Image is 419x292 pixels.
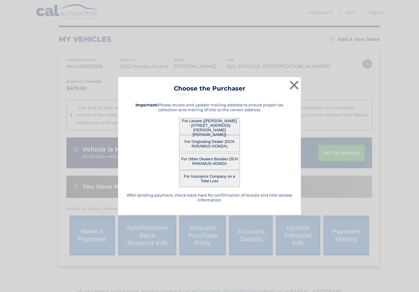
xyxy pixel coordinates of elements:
strong: Important: [136,102,158,107]
button: For Other Dealers Besides DCH PARAMUS HONDA [179,153,240,170]
h5: After sending payment, check back here for confirmation of receipt and title release information. [126,193,293,202]
button: × [288,79,300,91]
button: For Originating Dealer (DCH PARAMUS HONDA) [179,135,240,152]
button: For Lessee ([PERSON_NAME] - [STREET_ADDRESS][PERSON_NAME][PERSON_NAME]) [179,118,240,135]
h5: Please review and update mailing address to ensure proper tax collection and mailing of title to ... [126,102,293,112]
h3: Choose the Purchaser [174,85,245,95]
button: For Insurance Company on a Total Loss [179,170,240,187]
